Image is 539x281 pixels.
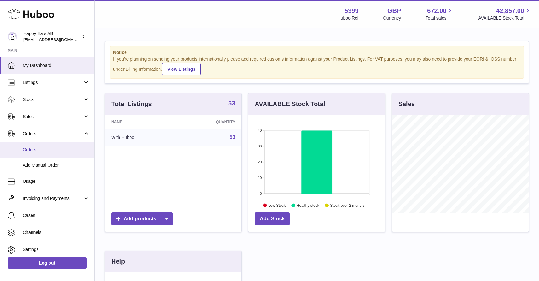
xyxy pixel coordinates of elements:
span: Cases [23,212,90,218]
td: With Huboo [105,129,177,146]
span: AVAILABLE Stock Total [478,15,531,21]
h3: Sales [398,100,415,108]
span: 42,857.00 [496,7,524,15]
a: Add products [111,212,173,225]
span: Orders [23,147,90,153]
a: 42,857.00 AVAILABLE Stock Total [478,7,531,21]
span: Channels [23,230,90,236]
h3: Total Listings [111,100,152,108]
text: 20 [258,160,262,164]
div: Currency [383,15,401,21]
span: Orders [23,131,83,137]
span: My Dashboard [23,63,90,69]
span: Total sales [426,15,454,21]
text: 0 [260,192,262,195]
div: Huboo Ref [338,15,359,21]
a: View Listings [162,63,201,75]
span: Listings [23,80,83,86]
a: 53 [228,100,235,108]
strong: 53 [228,100,235,106]
text: Stock over 2 months [330,203,365,207]
th: Name [105,115,177,129]
strong: GBP [387,7,401,15]
strong: Notice [113,50,520,56]
span: Stock [23,97,83,103]
text: 10 [258,176,262,180]
text: Healthy stock [297,203,320,207]
span: [EMAIL_ADDRESS][DOMAIN_NAME] [23,37,93,42]
img: 3pl@happyearsearplugs.com [8,32,17,41]
span: Usage [23,178,90,184]
span: Add Manual Order [23,162,90,168]
th: Quantity [177,115,242,129]
span: Settings [23,247,90,253]
text: Low Stock [268,203,286,207]
a: Log out [8,257,87,269]
span: 672.00 [427,7,446,15]
h3: Help [111,257,125,266]
text: 40 [258,129,262,132]
div: Happy Ears AB [23,31,80,43]
span: Sales [23,114,83,120]
strong: 5399 [345,7,359,15]
a: Add Stock [255,212,290,225]
a: 53 [230,135,235,140]
text: 30 [258,144,262,148]
span: Invoicing and Payments [23,195,83,201]
a: 672.00 Total sales [426,7,454,21]
h3: AVAILABLE Stock Total [255,100,325,108]
div: If you're planning on sending your products internationally please add required customs informati... [113,56,520,75]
